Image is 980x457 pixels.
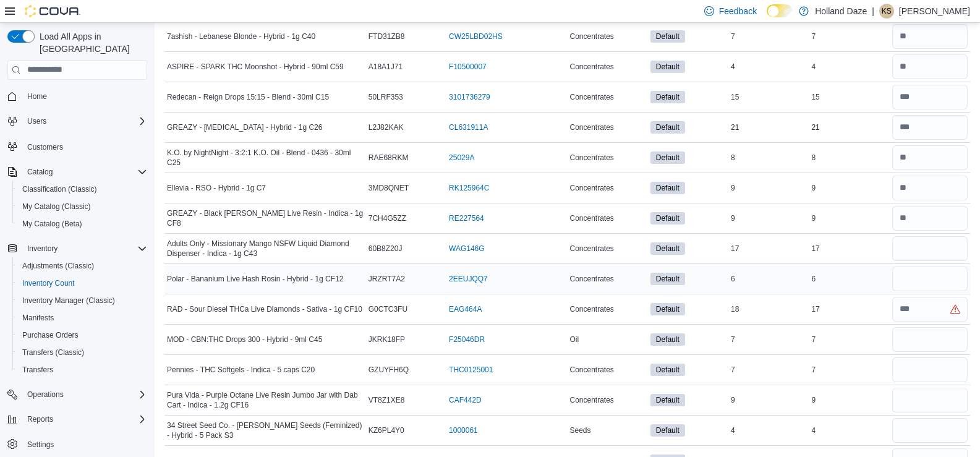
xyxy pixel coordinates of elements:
[17,276,147,291] span: Inventory Count
[22,164,147,179] span: Catalog
[22,412,58,427] button: Reports
[569,395,613,405] span: Concentrates
[35,30,147,55] span: Load All Apps in [GEOGRAPHIC_DATA]
[650,91,685,103] span: Default
[449,304,482,314] a: EAG464A
[656,243,680,254] span: Default
[17,328,147,343] span: Purchase Orders
[17,258,99,273] a: Adjustments (Classic)
[728,29,809,44] div: 7
[22,278,75,288] span: Inventory Count
[569,32,613,41] span: Concentrates
[449,62,487,72] a: F10500007
[22,437,59,452] a: Settings
[167,304,362,314] span: RAD - Sour Diesel THCa Live Diamonds - Sativa - 1g CF10
[167,183,266,193] span: Ellevia - RSO - Hybrid - 1g C7
[12,275,152,292] button: Inventory Count
[167,208,364,228] span: GREAZY - Black [PERSON_NAME] Live Resin - Indica - 1g CF8
[369,122,404,132] span: L2J82KAK
[569,425,590,435] span: Seeds
[656,122,680,133] span: Default
[656,304,680,315] span: Default
[882,4,892,19] span: KS
[12,344,152,361] button: Transfers (Classic)
[809,120,889,135] div: 21
[167,390,364,410] span: Pura Vida - Purple Octane Live Resin Jumbo Jar with Dab Cart - Indica - 1.2g CF16
[650,182,685,194] span: Default
[728,393,809,408] div: 9
[17,276,80,291] a: Inventory Count
[2,137,152,155] button: Customers
[369,304,407,314] span: G0CTC3FU
[17,310,59,325] a: Manifests
[569,365,613,375] span: Concentrates
[27,390,64,399] span: Operations
[22,296,115,305] span: Inventory Manager (Classic)
[167,421,364,440] span: 34 Street Seed Co. - [PERSON_NAME] Seeds (Feminized) - Hybrid - 5 Pack S3
[12,309,152,327] button: Manifests
[449,365,493,375] a: THC0125001
[17,345,147,360] span: Transfers (Classic)
[656,334,680,345] span: Default
[809,29,889,44] div: 7
[22,202,91,211] span: My Catalog (Classic)
[22,140,68,155] a: Customers
[12,198,152,215] button: My Catalog (Classic)
[369,365,409,375] span: GZUYFH6Q
[719,5,757,17] span: Feedback
[22,365,53,375] span: Transfers
[17,293,120,308] a: Inventory Manager (Classic)
[27,440,54,450] span: Settings
[728,211,809,226] div: 9
[728,181,809,195] div: 9
[2,435,152,453] button: Settings
[369,425,404,435] span: KZ6PL4Y0
[167,274,343,284] span: Polar - Bananium Live Hash Rosin - Hybrid - 1g CF12
[369,62,403,72] span: A18A1J71
[728,59,809,74] div: 4
[656,61,680,72] span: Default
[650,121,685,134] span: Default
[449,395,482,405] a: CAF442D
[22,241,62,256] button: Inventory
[569,304,613,314] span: Concentrates
[17,258,147,273] span: Adjustments (Classic)
[22,387,147,402] span: Operations
[22,387,69,402] button: Operations
[656,213,680,224] span: Default
[12,181,152,198] button: Classification (Classic)
[2,386,152,403] button: Operations
[369,92,403,102] span: 50LRF353
[650,424,685,437] span: Default
[650,61,685,73] span: Default
[17,199,147,214] span: My Catalog (Classic)
[17,328,83,343] a: Purchase Orders
[656,31,680,42] span: Default
[809,332,889,347] div: 7
[22,330,79,340] span: Purchase Orders
[650,394,685,406] span: Default
[449,92,490,102] a: 3101736279
[22,139,147,154] span: Customers
[449,183,489,193] a: RK125964C
[22,313,54,323] span: Manifests
[569,244,613,254] span: Concentrates
[809,90,889,105] div: 15
[656,425,680,436] span: Default
[809,59,889,74] div: 4
[167,335,322,344] span: MOD - CBN:THC Drops 300 - Hybrid - 9ml C45
[22,348,84,357] span: Transfers (Classic)
[167,32,315,41] span: 7ashish - Lebanese Blonde - Hybrid - 1g C40
[656,395,680,406] span: Default
[369,274,405,284] span: JRZRT7A2
[167,239,364,258] span: Adults Only - Missionary Mango NSFW Liquid Diamond Dispenser - Indica - 1g C43
[449,213,484,223] a: RE227564
[369,213,406,223] span: 7CH4G5ZZ
[2,87,152,105] button: Home
[650,364,685,376] span: Default
[449,335,485,344] a: F25046DR
[449,32,503,41] a: CW25LBD02HS
[728,362,809,377] div: 7
[22,164,58,179] button: Catalog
